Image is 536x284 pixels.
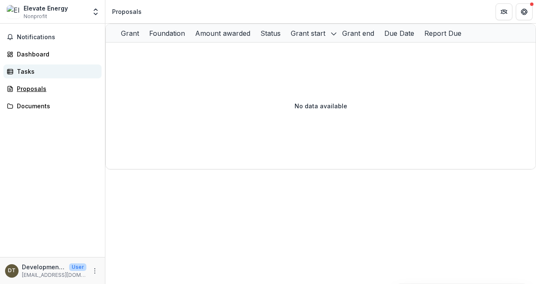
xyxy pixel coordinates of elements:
[24,13,47,20] span: Nonprofit
[7,5,20,19] img: Elevate Energy
[17,102,95,110] div: Documents
[22,271,86,279] p: [EMAIL_ADDRESS][DOMAIN_NAME]
[337,28,379,38] div: Grant end
[337,24,379,42] div: Grant end
[116,28,144,38] div: Grant
[516,3,533,20] button: Get Help
[17,84,95,93] div: Proposals
[190,24,255,42] div: Amount awarded
[255,24,286,42] div: Status
[144,24,190,42] div: Foundation
[379,24,419,42] div: Due Date
[419,24,466,42] div: Report Due
[90,3,102,20] button: Open entity switcher
[24,4,68,13] div: Elevate Energy
[286,24,337,42] div: Grant start
[379,28,419,38] div: Due Date
[69,263,86,271] p: User
[3,47,102,61] a: Dashboard
[116,24,144,42] div: Grant
[109,5,145,18] nav: breadcrumb
[17,34,98,41] span: Notifications
[286,28,330,38] div: Grant start
[112,7,142,16] div: Proposals
[22,263,66,271] p: Development Team
[419,28,466,38] div: Report Due
[144,28,190,38] div: Foundation
[3,30,102,44] button: Notifications
[3,82,102,96] a: Proposals
[496,3,512,20] button: Partners
[255,28,286,38] div: Status
[17,50,95,59] div: Dashboard
[17,67,95,76] div: Tasks
[330,30,337,37] svg: sorted descending
[295,102,347,110] p: No data available
[3,64,102,78] a: Tasks
[3,99,102,113] a: Documents
[8,268,16,273] div: Development Team
[190,28,255,38] div: Amount awarded
[90,266,100,276] button: More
